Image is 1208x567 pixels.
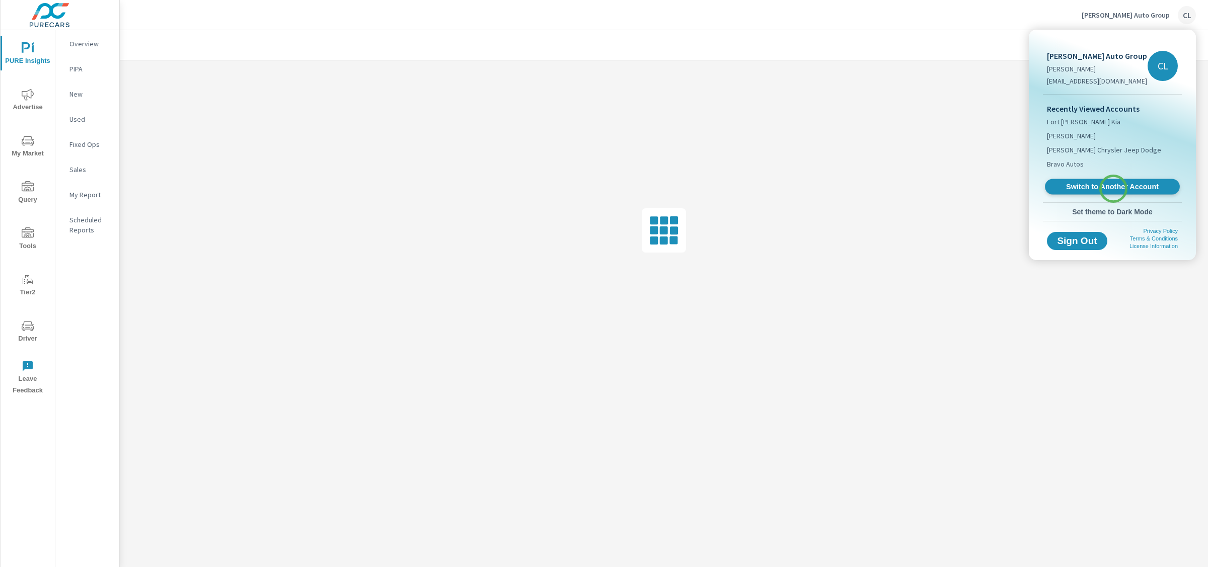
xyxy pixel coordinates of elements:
[1050,182,1174,192] span: Switch to Another Account
[1129,243,1178,249] a: License Information
[1047,103,1178,115] p: Recently Viewed Accounts
[1045,179,1180,195] a: Switch to Another Account
[1130,235,1178,241] a: Terms & Conditions
[1047,145,1161,155] span: [PERSON_NAME] Chrysler Jeep Dodge
[1043,203,1182,221] button: Set theme to Dark Mode
[1047,207,1178,216] span: Set theme to Dark Mode
[1055,236,1099,246] span: Sign Out
[1047,64,1147,74] p: [PERSON_NAME]
[1047,50,1147,62] p: [PERSON_NAME] Auto Group
[1047,76,1147,86] p: [EMAIL_ADDRESS][DOMAIN_NAME]
[1148,51,1178,81] div: CL
[1047,232,1107,250] button: Sign Out
[1047,117,1120,127] span: Fort [PERSON_NAME] Kia
[1144,228,1178,234] a: Privacy Policy
[1047,159,1084,169] span: Bravo Autos
[1047,131,1096,141] span: [PERSON_NAME]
